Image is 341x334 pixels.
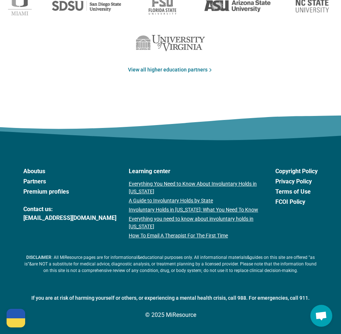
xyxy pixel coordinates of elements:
span: Contact us: [23,205,116,214]
a: How To Email A Therapist For The First Time [129,232,263,240]
span: DISCLAIMER [26,255,51,260]
a: Privacy Policy [275,177,318,186]
a: A Guide to Involuntary Holds by State [129,197,263,205]
a: View all higher education partners [128,66,213,74]
p: © 2025 MiResource [23,311,318,319]
a: Everything you need to know about involuntary holds in [US_STATE] [129,215,263,230]
a: Involuntary Holds in [US_STATE]: What You Need To Know [129,206,263,214]
p: : All MiResource pages are for informational & educational purposes only. All informational mater... [23,248,318,280]
a: Copyright Policy [275,167,318,176]
a: FCOI Policy [275,198,318,206]
img: University of Virginia [136,35,205,52]
a: [EMAIL_ADDRESS][DOMAIN_NAME] [23,214,116,222]
a: Aboutus [23,167,116,176]
p: If you are at risk of harming yourself or others, or experiencing a mental health crisis, call 98... [23,294,318,302]
a: Learning center [129,167,263,176]
a: Partners [23,177,116,186]
a: Terms of Use [275,187,318,196]
div: Open chat [310,305,332,327]
a: Everything You Need to Know About Involuntary Holds in [US_STATE] [129,180,263,195]
a: Premium profiles [23,187,116,196]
